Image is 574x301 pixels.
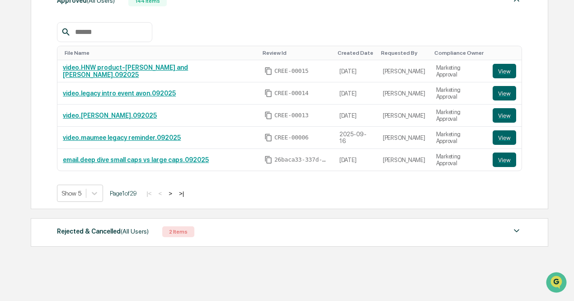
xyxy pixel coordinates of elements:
[9,19,165,33] p: How can we help?
[377,105,431,127] td: [PERSON_NAME]
[5,110,62,126] a: 🖐️Preclearance
[65,50,255,56] div: Toggle SortBy
[274,134,309,141] span: CREE-00006
[334,127,377,149] td: 2025-09-16
[494,50,518,56] div: Toggle SortBy
[144,190,154,197] button: |<
[121,228,149,235] span: (All Users)
[90,153,109,160] span: Pylon
[155,190,165,197] button: <
[431,105,487,127] td: Marketing Approval
[434,50,484,56] div: Toggle SortBy
[381,50,427,56] div: Toggle SortBy
[431,82,487,105] td: Marketing Approval
[63,112,157,119] a: video.[PERSON_NAME].092025
[57,225,149,237] div: Rejected & Cancelled
[493,86,516,100] button: View
[334,60,377,82] td: [DATE]
[493,153,516,167] button: View
[377,60,431,82] td: [PERSON_NAME]
[493,130,516,145] button: View
[9,69,25,85] img: 1746055101610-c473b297-6a78-478c-a979-82029cc54cd1
[264,111,273,119] span: Copy Id
[493,64,516,78] button: View
[264,89,273,97] span: Copy Id
[5,127,61,143] a: 🔎Data Lookup
[377,127,431,149] td: [PERSON_NAME]
[18,131,57,140] span: Data Lookup
[75,114,112,123] span: Attestations
[64,153,109,160] a: Powered byPylon
[431,127,487,149] td: Marketing Approval
[176,190,187,197] button: >|
[263,50,330,56] div: Toggle SortBy
[162,226,194,237] div: 2 Items
[493,108,516,123] button: View
[334,82,377,105] td: [DATE]
[274,112,309,119] span: CREE-00013
[31,69,148,78] div: Start new chat
[264,67,273,75] span: Copy Id
[334,105,377,127] td: [DATE]
[545,271,569,296] iframe: Open customer support
[31,78,114,85] div: We're available if you need us!
[377,82,431,105] td: [PERSON_NAME]
[63,64,188,78] a: video.HNW product-[PERSON_NAME] and [PERSON_NAME].092025
[377,149,431,171] td: [PERSON_NAME]
[166,190,175,197] button: >
[338,50,374,56] div: Toggle SortBy
[431,60,487,82] td: Marketing Approval
[63,134,181,141] a: video.maumee legacy reminder.092025
[66,115,73,122] div: 🗄️
[9,132,16,139] div: 🔎
[264,156,273,164] span: Copy Id
[274,156,329,163] span: 26baca33-337d-4cec-8823-626f43d4050d
[334,149,377,171] td: [DATE]
[62,110,116,126] a: 🗄️Attestations
[431,149,487,171] td: Marketing Approval
[18,114,58,123] span: Preclearance
[9,115,16,122] div: 🖐️
[274,67,309,75] span: CREE-00015
[264,134,273,142] span: Copy Id
[511,225,522,236] img: caret
[110,190,137,197] span: Page 1 of 29
[63,156,209,163] a: email.deep dive small caps vs large caps.092025
[154,72,165,82] button: Start new chat
[63,90,176,97] a: video.legacy intro event avon.092025
[274,90,309,97] span: CREE-00014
